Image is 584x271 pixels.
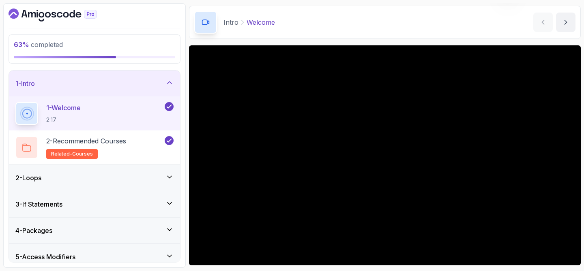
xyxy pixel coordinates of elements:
button: 3-If Statements [9,191,180,217]
h3: 3 - If Statements [15,199,62,209]
h3: 5 - Access Modifiers [15,252,75,262]
h3: 2 - Loops [15,173,41,183]
button: 4-Packages [9,218,180,243]
span: 63 % [14,41,29,49]
p: 2:17 [46,116,81,124]
p: 2 - Recommended Courses [46,136,126,146]
button: 5-Access Modifiers [9,244,180,270]
span: related-courses [51,151,93,157]
iframe: 1 - Hi [189,45,581,265]
h3: 1 - Intro [15,79,35,88]
p: Intro [223,17,238,27]
button: 2-Recommended Coursesrelated-courses [15,136,174,159]
button: 1-Intro [9,70,180,96]
a: Dashboard [9,9,116,21]
h3: 4 - Packages [15,226,52,235]
button: next content [556,13,575,32]
button: previous content [533,13,553,32]
p: Welcome [247,17,275,27]
p: 1 - Welcome [46,103,81,113]
span: completed [14,41,63,49]
button: 1-Welcome2:17 [15,102,174,125]
button: 2-Loops [9,165,180,191]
